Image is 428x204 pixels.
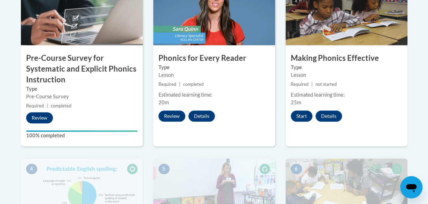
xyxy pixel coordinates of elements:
span: completed [183,82,204,87]
span: Required [158,82,176,87]
iframe: Button to launch messaging window [400,176,422,198]
span: completed [51,103,71,108]
button: Details [316,111,342,122]
span: 6 [291,164,302,174]
span: 20m [158,99,169,105]
button: Review [158,111,185,122]
span: | [179,82,180,87]
label: 100% completed [26,132,138,139]
div: Lesson [291,71,402,79]
div: Estimated learning time: [158,91,270,99]
label: Type [158,64,270,71]
div: Pre-Course Survey [26,93,138,100]
div: Lesson [158,71,270,79]
h3: Pre-Course Survey for Systematic and Explicit Phonics Instruction [21,53,143,85]
h3: Making Phonics Effective [286,53,407,64]
button: Start [291,111,312,122]
button: Review [26,112,53,123]
span: 5 [158,164,170,174]
span: 4 [26,164,37,174]
span: Required [26,103,44,108]
span: 25m [291,99,301,105]
div: Estimated learning time: [291,91,402,99]
label: Type [26,85,138,93]
span: | [47,103,48,108]
button: Details [188,111,215,122]
span: not started [316,82,337,87]
div: Your progress [26,130,138,132]
label: Type [291,64,402,71]
h3: Phonics for Every Reader [153,53,275,64]
span: Required [291,82,309,87]
span: | [311,82,313,87]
